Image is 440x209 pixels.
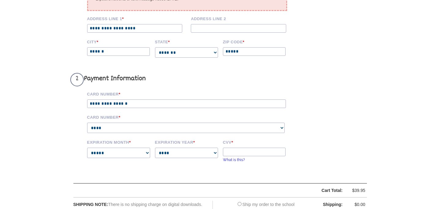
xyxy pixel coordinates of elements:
[223,158,245,162] a: What is this?
[191,16,290,21] label: Address Line 2
[155,39,219,44] label: State
[223,139,287,145] label: CVV
[87,139,151,145] label: Expiration Month
[87,16,187,21] label: Address Line 1
[155,139,219,145] label: Expiration Year
[312,201,343,208] div: Shipping:
[87,39,151,44] label: City
[89,187,343,194] div: Cart Total:
[87,114,295,120] label: Card Number
[70,73,295,86] h3: Payment Information
[347,201,365,208] div: $0.00
[347,187,365,194] div: $39.95
[223,39,287,44] label: Zip code
[70,73,84,86] span: 2
[87,91,295,96] label: Card Number
[73,202,108,207] span: SHIPPING NOTE:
